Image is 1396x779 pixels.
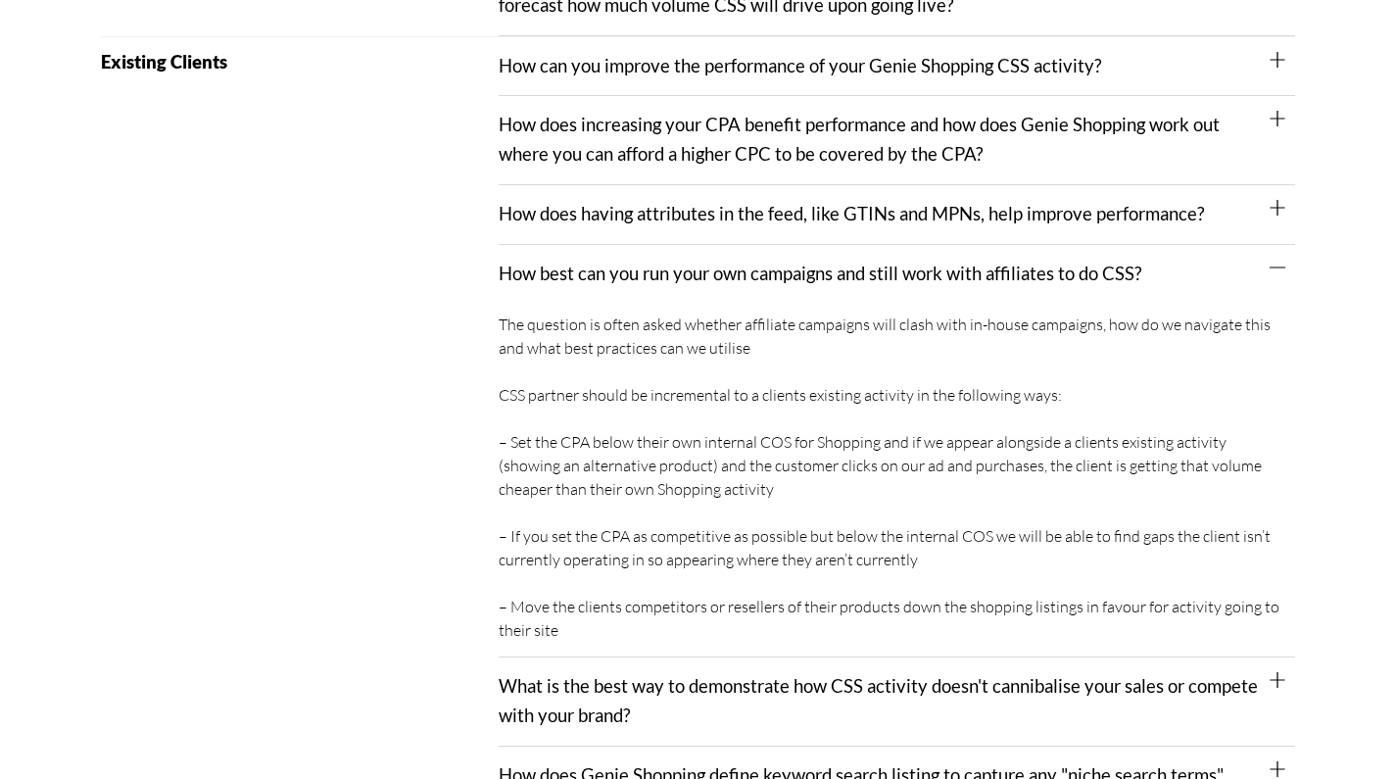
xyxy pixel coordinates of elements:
div: How does increasing your CPA benefit performance and how does Genie Shopping work out where you c... [499,96,1295,184]
a: What is the best way to demonstrate how CSS activity doesn't cannibalise your sales or compete wi... [499,675,1258,726]
a: How best can you run your own campaigns and still work with affiliates to do CSS? [499,263,1141,284]
div: How best can you run your own campaigns and still work with affiliates to do CSS? [499,303,1295,657]
div: What is the best way to demonstrate how CSS activity doesn't cannibalise your sales or compete wi... [499,657,1295,746]
div: How best can you run your own campaigns and still work with affiliates to do CSS? [499,245,1295,304]
a: How does having attributes in the feed, like GTINs and MPNs, help improve performance? [499,203,1204,224]
h2: Existing Clients [101,53,500,72]
a: How can you improve the performance of your Genie Shopping CSS activity? [499,55,1101,76]
div: How does having attributes in the feed, like GTINs and MPNs, help improve performance? [499,185,1295,245]
a: How does increasing your CPA benefit performance and how does Genie Shopping work out where you c... [499,114,1220,165]
div: How can you improve the performance of your Genie Shopping CSS activity? [499,37,1295,97]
